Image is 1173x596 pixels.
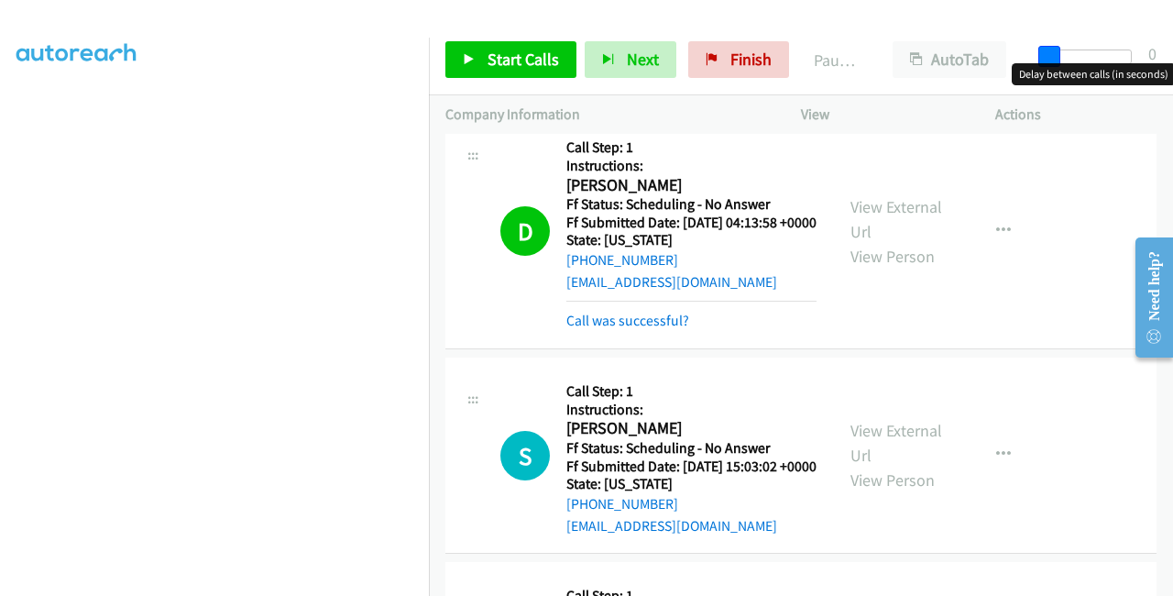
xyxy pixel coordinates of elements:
[893,41,1006,78] button: AutoTab
[850,196,942,242] a: View External Url
[627,49,659,70] span: Next
[566,517,777,535] a: [EMAIL_ADDRESS][DOMAIN_NAME]
[801,104,962,126] p: View
[566,495,678,513] a: [PHONE_NUMBER]
[566,251,678,269] a: [PHONE_NUMBER]
[566,439,817,458] h5: Ff Status: Scheduling - No Answer
[585,41,676,78] button: Next
[566,175,811,196] h2: [PERSON_NAME]
[566,273,777,291] a: [EMAIL_ADDRESS][DOMAIN_NAME]
[566,382,817,401] h5: Call Step: 1
[814,48,860,72] p: Paused
[566,231,817,249] h5: State: [US_STATE]
[566,418,811,439] h2: [PERSON_NAME]
[566,138,817,157] h5: Call Step: 1
[566,401,817,419] h5: Instructions:
[488,49,559,70] span: Start Calls
[566,458,817,476] h5: Ff Submitted Date: [DATE] 15:03:02 +0000
[730,49,772,70] span: Finish
[850,246,935,267] a: View Person
[445,104,768,126] p: Company Information
[850,469,935,491] a: View Person
[566,475,817,493] h5: State: [US_STATE]
[1148,41,1157,66] div: 0
[1121,225,1173,370] iframe: Resource Center
[995,104,1157,126] p: Actions
[500,431,550,480] div: The call is yet to be attempted
[566,157,817,175] h5: Instructions:
[688,41,789,78] a: Finish
[850,420,942,466] a: View External Url
[500,206,550,256] h1: D
[566,214,817,232] h5: Ff Submitted Date: [DATE] 04:13:58 +0000
[566,195,817,214] h5: Ff Status: Scheduling - No Answer
[445,41,576,78] a: Start Calls
[500,431,550,480] h1: S
[566,312,689,329] a: Call was successful?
